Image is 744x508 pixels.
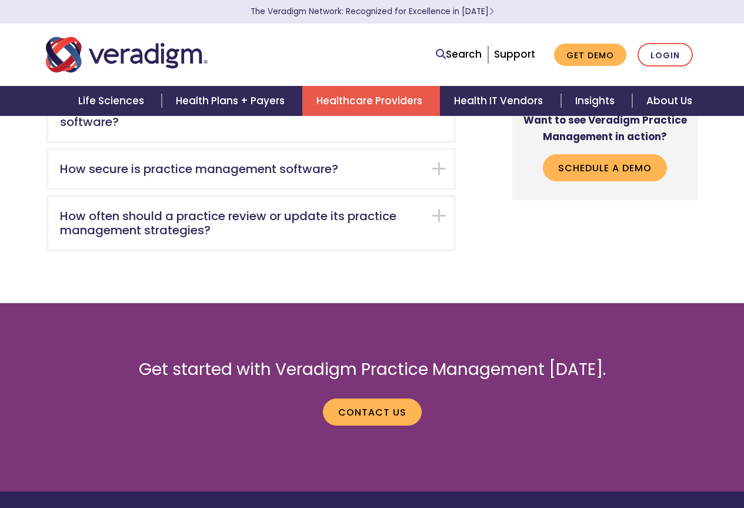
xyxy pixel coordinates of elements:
a: Schedule a Demo [543,154,667,181]
img: Veradigm logo [46,35,208,74]
a: Search [436,47,482,62]
h5: Are there challenges to implementing practice management software? [60,101,424,129]
span: Learn More [489,6,494,17]
a: About Us [632,86,706,116]
a: Get Demo [554,44,626,67]
a: Insights [561,86,632,116]
a: Health IT Vendors [440,86,560,116]
a: Support [494,47,535,61]
a: Healthcare Providers [302,86,440,116]
a: Life Sciences [64,86,162,116]
h5: How often should a practice review or update its practice management strategies? [60,209,424,237]
a: Login [638,43,693,67]
h5: How secure is practice management software? [60,162,424,176]
h2: Get started with Veradigm Practice Management [DATE]. [46,360,699,380]
a: Contact us [323,399,422,426]
a: Health Plans + Payers [162,86,302,116]
a: The Veradigm Network: Recognized for Excellence in [DATE]Learn More [251,6,494,17]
